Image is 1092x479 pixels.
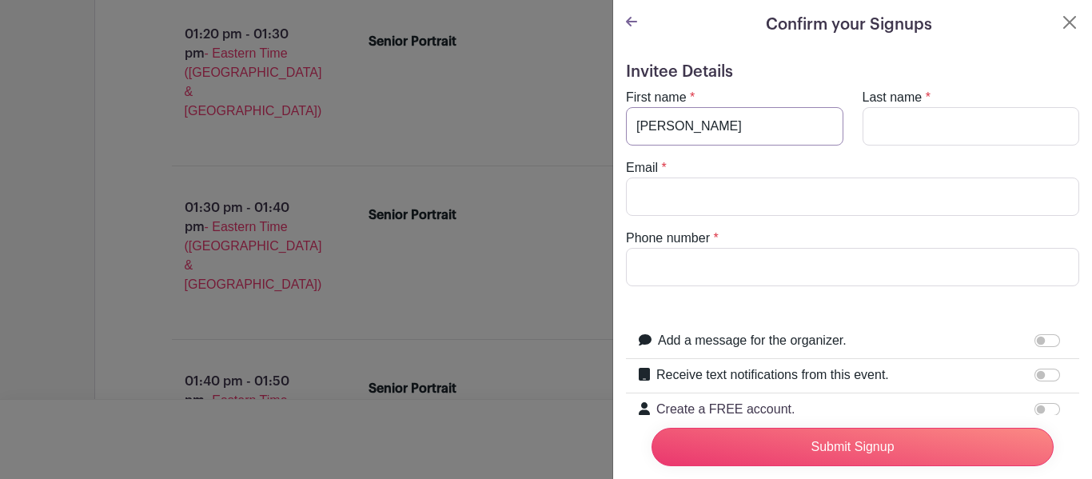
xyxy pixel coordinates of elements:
[652,428,1054,466] input: Submit Signup
[766,13,932,37] h5: Confirm your Signups
[626,62,1079,82] h5: Invitee Details
[656,365,889,385] label: Receive text notifications from this event.
[656,400,1031,419] p: Create a FREE account.
[658,331,847,350] label: Add a message for the organizer.
[626,88,687,107] label: First name
[626,158,658,178] label: Email
[1060,13,1079,32] button: Close
[626,229,710,248] label: Phone number
[863,88,923,107] label: Last name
